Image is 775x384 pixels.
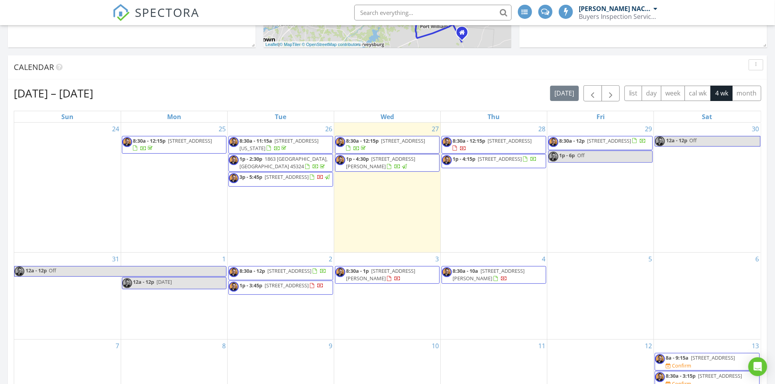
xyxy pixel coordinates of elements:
span: [STREET_ADDRESS] [265,282,309,289]
span: 1p - 4:30p [346,155,369,162]
td: Go to August 25, 2025 [121,123,227,253]
span: 8:30a - 12p [559,137,585,144]
img: erick_updated_photo.jpg [549,152,558,162]
a: 8:30a - 12:15p [STREET_ADDRESS] [442,136,546,154]
a: Thursday [486,111,502,122]
img: erick_updated_photo.jpg [229,173,239,183]
input: Search everything... [354,5,512,20]
span: [STREET_ADDRESS] [698,372,742,379]
div: Open Intercom Messenger [748,357,767,376]
span: Off [49,267,56,274]
a: Go to September 4, 2025 [540,253,547,265]
a: 8:30a - 3:15p [STREET_ADDRESS] [666,372,742,379]
span: [STREET_ADDRESS][PERSON_NAME] [346,155,415,170]
a: Friday [595,111,606,122]
a: Confirm [666,362,691,369]
span: [STREET_ADDRESS] [168,137,212,144]
a: 8:30a - 12:15p [STREET_ADDRESS] [133,137,212,152]
a: 1p - 4:15p [STREET_ADDRESS] [442,154,546,168]
a: Go to September 1, 2025 [221,253,227,265]
img: erick_updated_photo.jpg [335,267,345,277]
span: [STREET_ADDRESS][PERSON_NAME] [346,267,415,282]
span: SPECTORA [135,4,200,20]
a: 8:30a - 11:15a [STREET_ADDRESS][US_STATE] [239,137,318,152]
span: 8:30a - 12p [239,267,265,274]
td: Go to August 31, 2025 [14,253,121,340]
span: [STREET_ADDRESS][US_STATE] [239,137,318,152]
img: erick_updated_photo.jpg [122,137,132,147]
span: 8a - 9:15a [666,354,688,361]
img: erick_updated_photo.jpg [442,267,452,277]
span: [STREET_ADDRESS] [587,137,631,144]
span: 1p - 6p [559,152,575,159]
img: erick_updated_photo.jpg [335,155,345,165]
a: Tuesday [273,111,288,122]
div: Buyers Inspection Service inc. [579,13,658,20]
a: Go to September 12, 2025 [643,340,654,352]
button: Previous [584,85,602,101]
a: SPECTORA [112,11,200,27]
td: Go to August 30, 2025 [654,123,760,253]
td: Go to August 27, 2025 [334,123,440,253]
span: 1863 [GEOGRAPHIC_DATA], [GEOGRAPHIC_DATA] 45324 [239,155,328,170]
a: 1p - 3:45p [STREET_ADDRESS] [239,282,324,289]
a: 8:30a - 10a [STREET_ADDRESS][PERSON_NAME] [453,267,525,282]
a: 8:30a - 12:15p [STREET_ADDRESS] [335,136,440,154]
td: Go to August 24, 2025 [14,123,121,253]
a: 8:30a - 12:15p [STREET_ADDRESS] [346,137,425,152]
a: 8:30a - 12:15p [STREET_ADDRESS] [453,137,532,152]
a: Go to August 31, 2025 [110,253,121,265]
img: erick_updated_photo.jpg [655,136,665,146]
a: Go to September 8, 2025 [221,340,227,352]
span: 8:30a - 10a [453,267,478,274]
button: cal wk [685,86,711,101]
a: 1p - 4:30p [STREET_ADDRESS][PERSON_NAME] [335,154,440,172]
a: Go to September 13, 2025 [750,340,760,352]
a: Go to September 3, 2025 [434,253,440,265]
div: [PERSON_NAME] NACHI CPI [579,5,652,13]
div: 2792 N State Rt 72, Sabina OH 45169 [462,32,467,37]
a: Go to September 7, 2025 [114,340,121,352]
div: | [263,41,363,48]
a: Go to August 27, 2025 [430,123,440,135]
span: 12a - 12p [666,136,688,146]
a: 1p - 4:15p [STREET_ADDRESS] [453,155,537,162]
a: Saturday [701,111,714,122]
img: erick_updated_photo.jpg [442,155,452,165]
button: Next [602,85,620,101]
button: day [642,86,661,101]
a: Go to September 2, 2025 [327,253,334,265]
span: 12a - 12p [133,278,154,285]
img: erick_updated_photo.jpg [442,137,452,147]
span: 1p - 3:45p [239,282,262,289]
span: Calendar [14,62,54,72]
td: Go to August 29, 2025 [547,123,654,253]
a: Go to August 26, 2025 [324,123,334,135]
button: [DATE] [550,86,579,101]
div: Confirm [672,362,691,369]
span: 1p - 2:30p [239,155,262,162]
a: 8:30a - 12:15p [STREET_ADDRESS] [122,136,226,154]
button: 4 wk [711,86,733,101]
span: [STREET_ADDRESS] [381,137,425,144]
img: The Best Home Inspection Software - Spectora [112,4,130,21]
td: Go to August 26, 2025 [227,123,334,253]
a: 1p - 3:45p [STREET_ADDRESS] [228,281,333,295]
a: 8:30a - 12p [STREET_ADDRESS] [239,267,326,274]
a: Go to September 11, 2025 [537,340,547,352]
a: 1p - 2:30p 1863 [GEOGRAPHIC_DATA], [GEOGRAPHIC_DATA] 45324 [228,154,333,172]
td: Go to September 3, 2025 [334,253,440,340]
span: [DATE] [156,278,172,285]
a: 8:30a - 1p [STREET_ADDRESS][PERSON_NAME] [346,267,415,282]
a: 8:30a - 11:15a [STREET_ADDRESS][US_STATE] [228,136,333,154]
img: erick_updated_photo.jpg [229,137,239,147]
a: 3p - 5:45p [STREET_ADDRESS] [239,173,331,180]
a: Sunday [60,111,75,122]
span: [STREET_ADDRESS] [267,267,311,274]
a: © OpenStreetMap contributors [302,42,361,47]
span: 8:30a - 12:15p [346,137,379,144]
span: [STREET_ADDRESS] [691,354,735,361]
button: week [661,86,685,101]
td: Go to September 5, 2025 [547,253,654,340]
a: 8:30a - 12p [STREET_ADDRESS] [548,136,653,150]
